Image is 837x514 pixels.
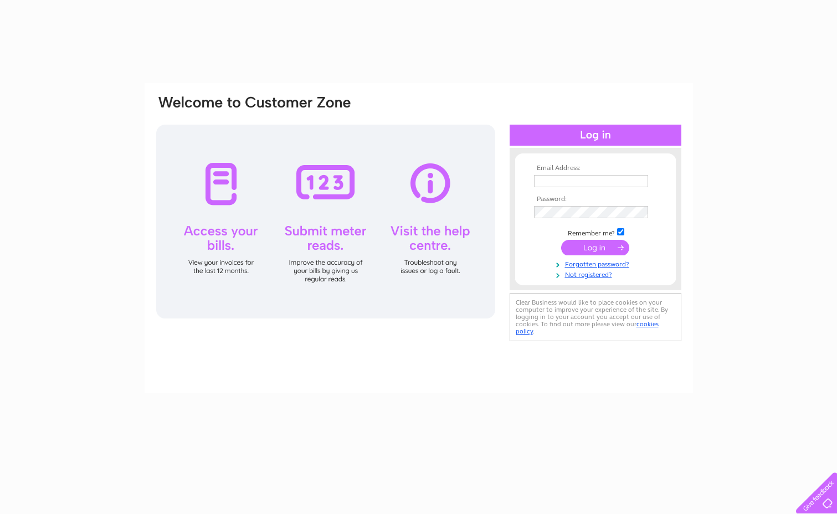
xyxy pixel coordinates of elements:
td: Remember me? [531,227,660,238]
th: Password: [531,196,660,203]
th: Email Address: [531,165,660,172]
input: Submit [561,240,629,255]
div: Clear Business would like to place cookies on your computer to improve your experience of the sit... [510,293,681,341]
a: Not registered? [534,269,660,279]
a: cookies policy [516,320,659,335]
a: Forgotten password? [534,258,660,269]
